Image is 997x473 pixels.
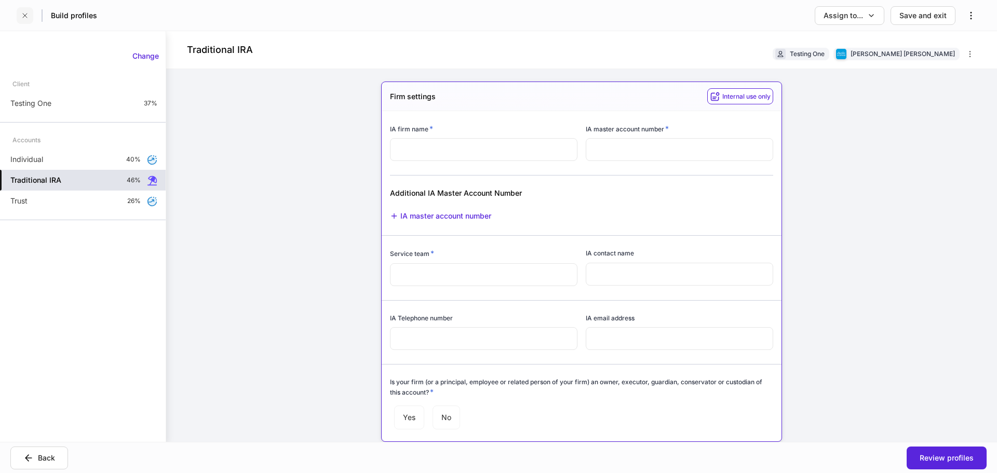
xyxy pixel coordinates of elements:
h6: Service team [390,248,434,259]
div: Assign to... [824,10,863,21]
div: Client [12,75,30,93]
h6: IA master account number [586,124,669,134]
p: 26% [127,197,141,205]
h6: IA Telephone number [390,313,453,323]
button: Review profiles [907,447,987,469]
h6: IA contact name [586,248,634,258]
p: 40% [126,155,141,164]
p: Trust [10,196,28,206]
div: Change [132,51,159,61]
button: Assign to... [815,6,884,25]
button: Change [126,48,166,64]
h6: IA email address [586,313,635,323]
h6: Internal use only [722,91,771,101]
h5: Build profiles [51,10,97,21]
button: IA master account number [390,211,491,222]
div: Additional IA Master Account Number [390,188,643,198]
p: Testing One [10,98,51,109]
div: Back [38,453,55,463]
div: [PERSON_NAME] [PERSON_NAME] [851,49,955,59]
div: Save and exit [899,10,947,21]
p: Individual [10,154,43,165]
div: Testing One [790,49,825,59]
h6: IA firm name [390,124,433,134]
h5: Traditional IRA [10,175,61,185]
img: charles-schwab-BFYFdbvS.png [836,49,846,59]
div: Review profiles [920,453,974,463]
button: Save and exit [891,6,955,25]
h6: Is your firm (or a principal, employee or related person of your firm) an owner, executor, guardi... [390,377,773,397]
p: 46% [127,176,141,184]
button: Back [10,447,68,469]
h4: Traditional IRA [187,44,253,56]
h5: Firm settings [390,91,436,102]
p: 37% [144,99,157,107]
div: Accounts [12,131,41,149]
